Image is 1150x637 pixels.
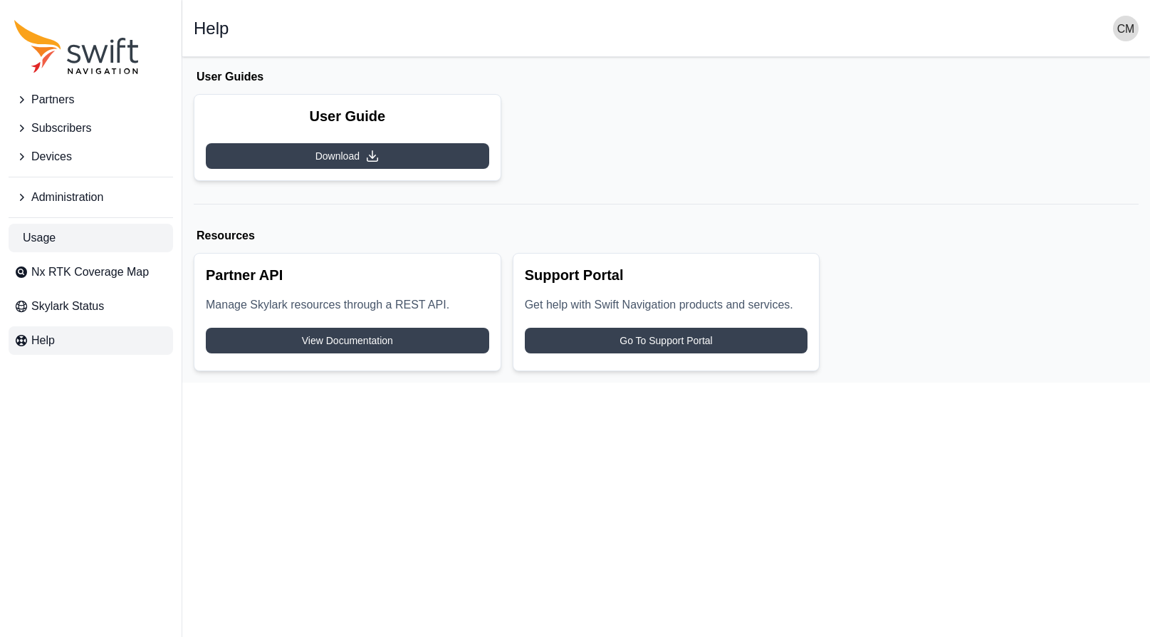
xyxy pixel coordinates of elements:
a: Nx RTK Coverage Map [9,258,173,286]
button: Devices [9,143,173,171]
img: user photo [1113,16,1139,41]
span: Usage [23,229,56,247]
p: Get help with Swift Navigation products and services. [525,296,808,322]
a: Skylark Status [9,292,173,321]
h2: Partner API [206,265,489,291]
button: Subscribers [9,114,173,143]
span: Administration [31,189,103,206]
span: Download [315,149,360,163]
span: Go To Support Portal [620,333,712,348]
h1: Resources [197,227,1139,244]
a: Help [9,326,173,355]
span: Subscribers [31,120,91,137]
span: View Documentation [302,333,393,348]
span: Devices [31,148,72,165]
button: Partners [9,86,173,114]
h2: User Guide [206,106,489,126]
a: View Documentation [206,328,489,353]
h1: Help [194,20,229,37]
button: Administration [9,183,173,212]
span: Partners [31,91,74,108]
h2: Support Portal [525,265,808,291]
a: Usage [9,224,173,252]
p: Manage Skylark resources through a REST API. [206,296,489,322]
h1: User Guides [197,68,1139,86]
span: Help [31,332,55,349]
a: Download [206,143,489,169]
a: Go To Support Portal [525,328,808,353]
span: Skylark Status [31,298,104,315]
span: Nx RTK Coverage Map [31,264,149,281]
